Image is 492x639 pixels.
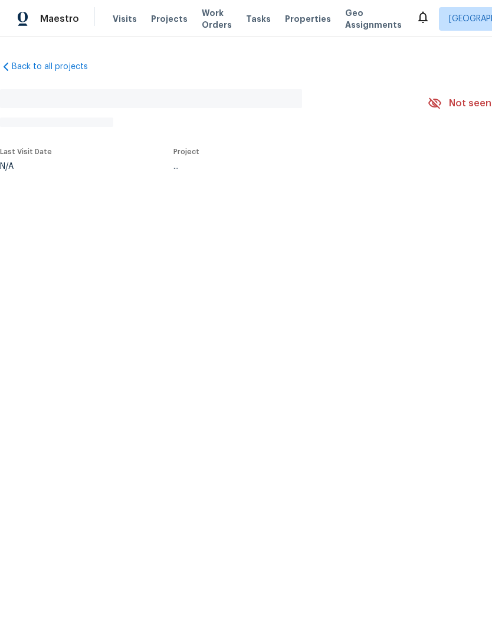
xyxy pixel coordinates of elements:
[40,13,79,25] span: Maestro
[202,7,232,31] span: Work Orders
[173,162,400,171] div: ...
[113,13,137,25] span: Visits
[173,148,199,155] span: Project
[345,7,402,31] span: Geo Assignments
[285,13,331,25] span: Properties
[246,15,271,23] span: Tasks
[151,13,188,25] span: Projects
